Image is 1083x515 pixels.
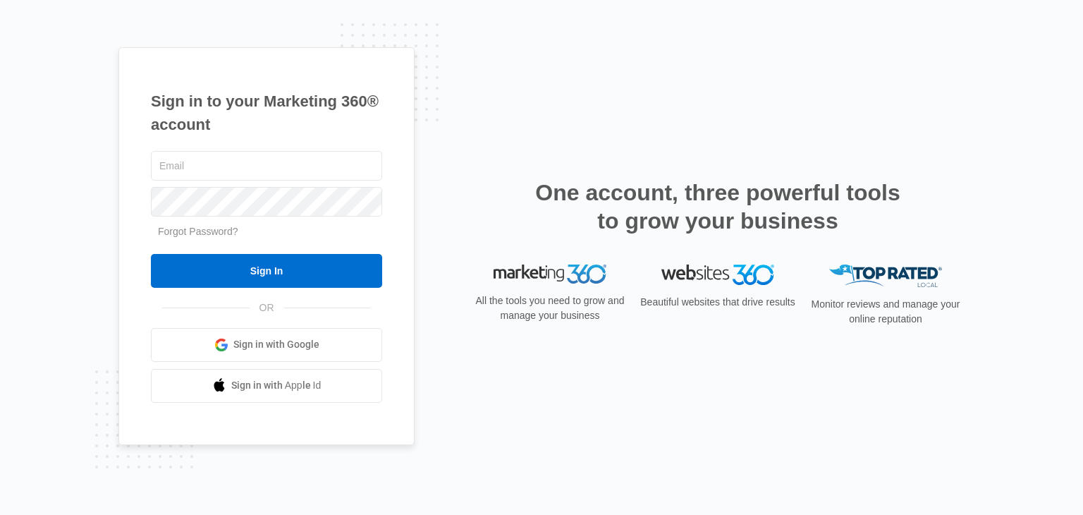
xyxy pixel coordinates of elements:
a: Sign in with Google [151,328,382,362]
img: Marketing 360 [494,265,606,284]
h1: Sign in to your Marketing 360® account [151,90,382,136]
p: Monitor reviews and manage your online reputation [807,297,965,327]
a: Sign in with Apple Id [151,369,382,403]
h2: One account, three powerful tools to grow your business [531,178,905,235]
input: Sign In [151,254,382,288]
span: Sign in with Google [233,337,319,352]
p: Beautiful websites that drive results [639,295,797,310]
input: Email [151,151,382,181]
img: Top Rated Local [829,265,942,288]
span: Sign in with Apple Id [231,378,322,393]
p: All the tools you need to grow and manage your business [471,293,629,323]
a: Forgot Password? [158,226,238,237]
img: Websites 360 [661,265,774,285]
span: OR [250,301,284,315]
